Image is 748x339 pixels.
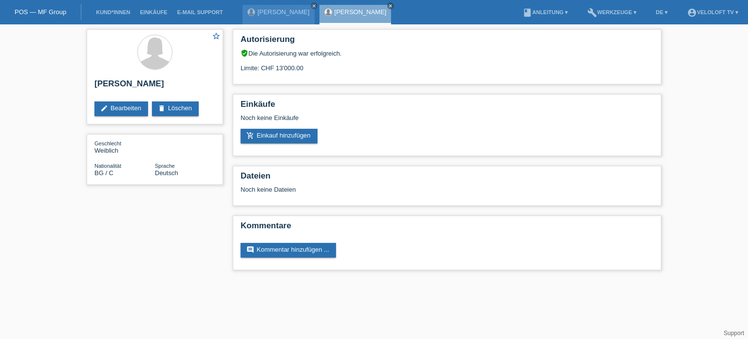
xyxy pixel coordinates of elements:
h2: Autorisierung [241,35,654,49]
a: Einkäufe [135,9,172,15]
span: Geschlecht [94,140,121,146]
a: add_shopping_cartEinkauf hinzufügen [241,129,318,143]
a: POS — MF Group [15,8,66,16]
i: add_shopping_cart [246,132,254,140]
h2: Kommentare [241,221,654,236]
a: close [311,2,318,9]
a: account_circleVeloLoft TV ▾ [682,9,743,15]
a: Kund*innen [91,9,135,15]
a: close [387,2,394,9]
div: Die Autorisierung war erfolgreich. [241,49,654,57]
span: Bulgarien / C / 01.07.2012 [94,169,113,177]
i: edit [100,104,108,112]
a: DE ▾ [651,9,673,15]
h2: Dateien [241,171,654,186]
i: book [523,8,532,18]
div: Limite: CHF 13'000.00 [241,57,654,72]
a: deleteLöschen [152,101,199,116]
i: verified_user [241,49,248,57]
a: E-Mail Support [172,9,228,15]
i: star_border [212,32,221,40]
i: close [388,3,393,8]
i: comment [246,246,254,254]
h2: Einkäufe [241,100,654,114]
a: star_border [212,32,221,42]
a: Support [724,330,744,337]
div: Weiblich [94,140,155,154]
a: bookAnleitung ▾ [518,9,573,15]
i: build [587,8,597,18]
a: editBearbeiten [94,101,148,116]
a: [PERSON_NAME] [335,8,387,16]
a: buildWerkzeuge ▾ [582,9,641,15]
h2: [PERSON_NAME] [94,79,215,94]
i: close [312,3,317,8]
span: Sprache [155,163,175,169]
div: Noch keine Einkäufe [241,114,654,129]
a: commentKommentar hinzufügen ... [241,243,336,258]
i: account_circle [687,8,697,18]
div: Noch keine Dateien [241,186,538,193]
span: Nationalität [94,163,121,169]
a: [PERSON_NAME] [258,8,310,16]
span: Deutsch [155,169,178,177]
i: delete [158,104,166,112]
